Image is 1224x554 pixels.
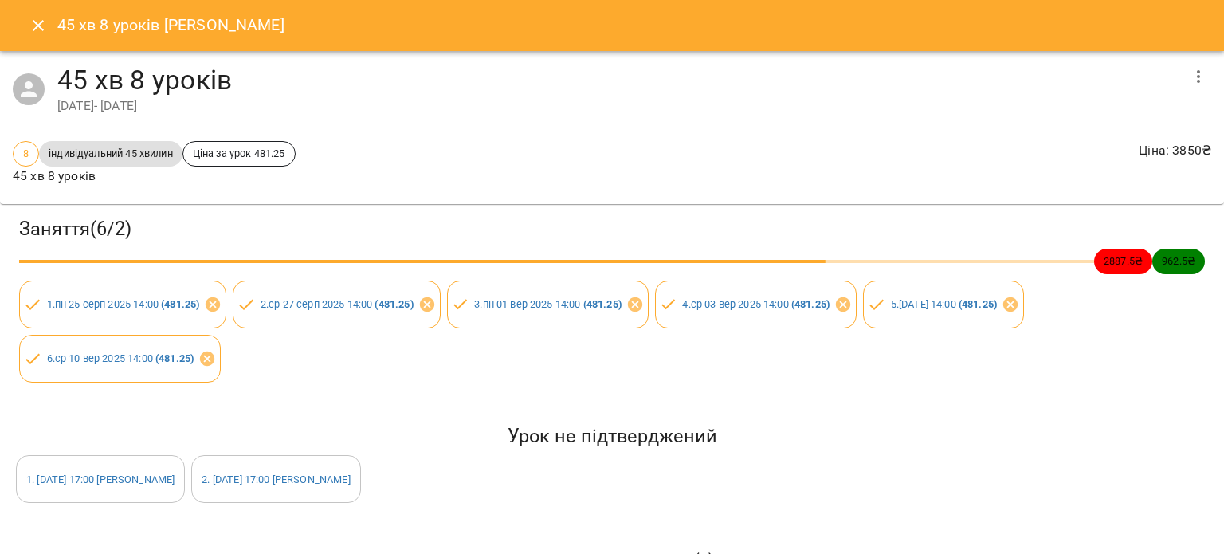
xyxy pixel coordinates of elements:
[14,146,38,161] span: 8
[474,298,622,310] a: 3.пн 01 вер 2025 14:00 (481.25)
[16,424,1208,449] h5: Урок не підтверджений
[47,352,194,364] a: 6.ср 10 вер 2025 14:00 (481.25)
[57,13,284,37] h6: 45 хв 8 уроків [PERSON_NAME]
[891,298,997,310] a: 5.[DATE] 14:00 (481.25)
[655,281,857,328] div: 4.ср 03 вер 2025 14:00 (481.25)
[261,298,414,310] a: 2.ср 27 серп 2025 14:00 (481.25)
[375,298,413,310] b: ( 481.25 )
[202,473,350,485] a: 2. [DATE] 17:00 [PERSON_NAME]
[155,352,194,364] b: ( 481.25 )
[161,298,199,310] b: ( 481.25 )
[682,298,830,310] a: 4.ср 03 вер 2025 14:00 (481.25)
[583,298,622,310] b: ( 481.25 )
[863,281,1024,328] div: 5.[DATE] 14:00 (481.25)
[1152,253,1205,269] span: 962.5 ₴
[959,298,997,310] b: ( 481.25 )
[1139,141,1211,160] p: Ціна : 3850 ₴
[39,146,182,161] span: індивідуальний 45 хвилин
[57,64,1179,96] h4: 45 хв 8 уроків
[57,96,1179,116] div: [DATE] - [DATE]
[26,473,175,485] a: 1. [DATE] 17:00 [PERSON_NAME]
[19,335,221,383] div: 6.ср 10 вер 2025 14:00 (481.25)
[19,217,1205,242] h3: Заняття ( 6 / 2 )
[19,281,226,328] div: 1.пн 25 серп 2025 14:00 (481.25)
[447,281,649,328] div: 3.пн 01 вер 2025 14:00 (481.25)
[1094,253,1152,269] span: 2887.5 ₴
[47,298,200,310] a: 1.пн 25 серп 2025 14:00 (481.25)
[183,146,295,161] span: Ціна за урок 481.25
[791,298,830,310] b: ( 481.25 )
[233,281,440,328] div: 2.ср 27 серп 2025 14:00 (481.25)
[19,6,57,45] button: Close
[13,167,296,186] p: 45 хв 8 уроків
